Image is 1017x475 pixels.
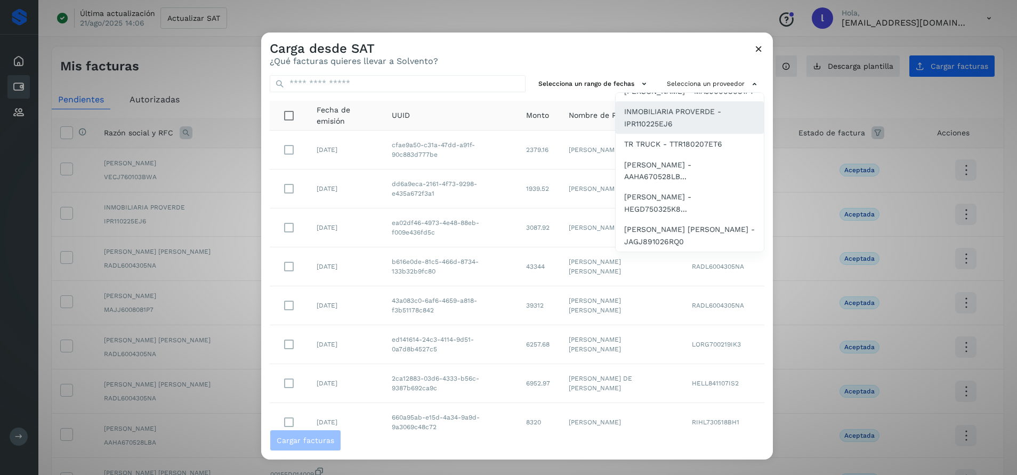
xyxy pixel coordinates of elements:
[624,159,755,183] span: [PERSON_NAME] - AAHA670528LB...
[616,187,764,219] div: DIGNORA HERMOSILLO GARCIA - HEGD750325K82
[616,81,764,101] div: JORGE MACIAS JIMENEZ - MAJJ6008081P7
[616,102,764,134] div: INMOBILIARIA PROVERDE - IPR110225EJ6
[616,134,764,154] div: TR TRUCK - TTR180207ET6
[624,106,755,130] span: INMOBILIARIA PROVERDE - IPR110225EJ6
[624,85,754,97] span: [PERSON_NAME] - MAJJ6008081P7
[616,219,764,252] div: JUAN JOSE JASSO GUZMAN - JAGJ891026RQ0
[624,138,722,150] span: TR TRUCK - TTR180207ET6
[624,223,755,247] span: [PERSON_NAME] [PERSON_NAME] - JAGJ891026RQ0
[624,191,755,215] span: [PERSON_NAME] - HEGD750325K8...
[616,155,764,187] div: AGUSTIN ALVAREZ HERNANDEZ - AAHA670528LBA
